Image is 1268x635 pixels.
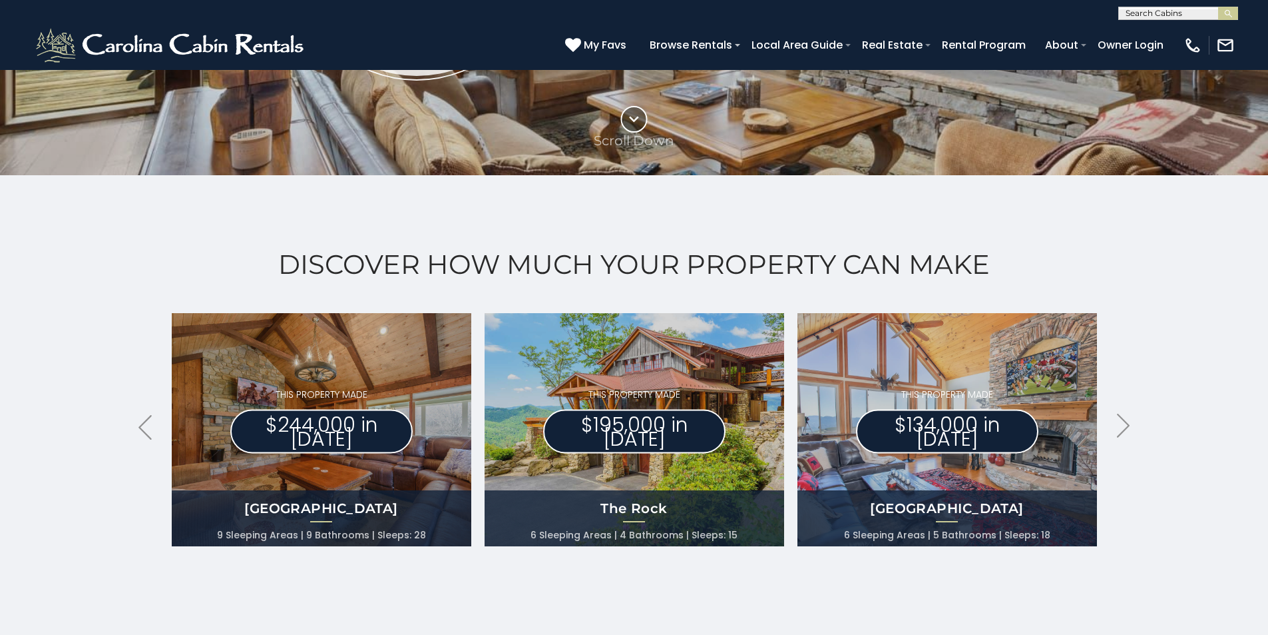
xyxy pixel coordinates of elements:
[797,313,1097,546] a: THIS PROPERTY MADE $134,000 in [DATE] [GEOGRAPHIC_DATA] 6 Sleeping Areas 5 Bathrooms Sleeps: 18
[485,499,784,518] h4: The Rock
[543,410,726,454] p: $195,000 in [DATE]
[565,37,630,54] a: My Favs
[935,33,1032,57] a: Rental Program
[844,526,931,544] li: 6 Sleeping Areas
[643,33,739,57] a: Browse Rentals
[217,526,304,544] li: 9 Sleeping Areas
[856,410,1038,454] p: $134,000 in [DATE]
[692,526,738,544] li: Sleeps: 15
[584,37,626,53] span: My Favs
[33,25,310,65] img: White-1-2.png
[33,249,1235,280] h2: Discover How Much Your Property Can Make
[172,313,471,546] a: THIS PROPERTY MADE $244,000 in [DATE] [GEOGRAPHIC_DATA] 9 Sleeping Areas 9 Bathrooms Sleeps: 28
[933,526,1002,544] li: 5 Bathrooms
[306,526,375,544] li: 9 Bathrooms
[855,33,929,57] a: Real Estate
[230,388,413,402] p: THIS PROPERTY MADE
[1091,33,1170,57] a: Owner Login
[594,133,674,149] p: Scroll Down
[485,313,784,546] a: THIS PROPERTY MADE $195,000 in [DATE] The Rock 6 Sleeping Areas 4 Bathrooms Sleeps: 15
[230,410,413,454] p: $244,000 in [DATE]
[377,526,426,544] li: Sleeps: 28
[172,499,471,518] h4: [GEOGRAPHIC_DATA]
[1004,526,1050,544] li: Sleeps: 18
[1216,36,1235,55] img: mail-regular-white.png
[530,526,617,544] li: 6 Sleeping Areas
[1038,33,1085,57] a: About
[543,388,726,402] p: THIS PROPERTY MADE
[856,388,1038,402] p: THIS PROPERTY MADE
[620,526,689,544] li: 4 Bathrooms
[745,33,849,57] a: Local Area Guide
[797,499,1097,518] h4: [GEOGRAPHIC_DATA]
[1183,36,1202,55] img: phone-regular-white.png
